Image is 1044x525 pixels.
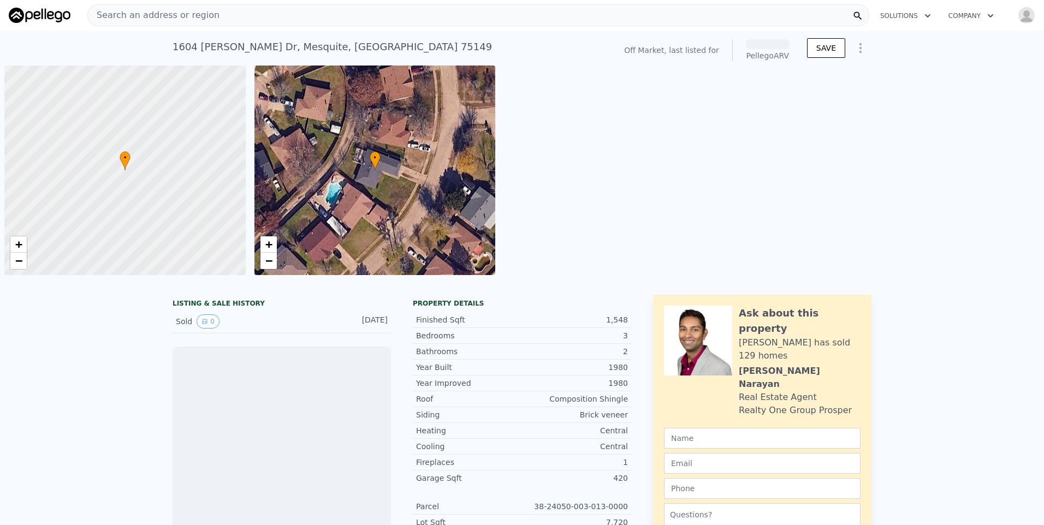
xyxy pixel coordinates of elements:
[416,346,522,357] div: Bathrooms
[739,306,861,336] div: Ask about this property
[416,314,522,325] div: Finished Sqft
[176,314,273,329] div: Sold
[522,441,628,452] div: Central
[522,409,628,420] div: Brick veneer
[260,253,277,269] a: Zoom out
[416,330,522,341] div: Bedrooms
[416,393,522,404] div: Roof
[416,409,522,420] div: Siding
[871,6,940,26] button: Solutions
[739,404,852,417] div: Realty One Group Prosper
[416,378,522,389] div: Year Improved
[197,314,220,329] button: View historical data
[940,6,1003,26] button: Company
[416,473,522,484] div: Garage Sqft
[370,151,381,170] div: •
[9,8,70,23] img: Pellego
[522,457,628,468] div: 1
[416,425,522,436] div: Heating
[416,362,522,373] div: Year Built
[15,237,22,251] span: +
[120,151,130,170] div: •
[522,330,628,341] div: 3
[522,362,628,373] div: 1980
[739,336,861,362] div: [PERSON_NAME] has sold 129 homes
[416,457,522,468] div: Fireplaces
[10,253,27,269] a: Zoom out
[522,314,628,325] div: 1,548
[173,299,391,310] div: LISTING & SALE HISTORY
[173,39,492,55] div: 1604 [PERSON_NAME] Dr , Mesquite , [GEOGRAPHIC_DATA] 75149
[1018,7,1035,24] img: avatar
[522,378,628,389] div: 1980
[739,391,817,404] div: Real Estate Agent
[746,50,790,61] div: Pellego ARV
[522,501,628,512] div: 38-24050-003-013-0000
[265,254,272,267] span: −
[739,365,861,391] div: [PERSON_NAME] Narayan
[370,153,381,163] span: •
[339,314,388,329] div: [DATE]
[265,237,272,251] span: +
[807,38,845,58] button: SAVE
[120,153,130,163] span: •
[416,501,522,512] div: Parcel
[260,236,277,253] a: Zoom in
[413,299,631,308] div: Property details
[850,37,871,59] button: Show Options
[522,393,628,404] div: Composition Shingle
[664,453,861,474] input: Email
[664,478,861,499] input: Phone
[522,473,628,484] div: 420
[15,254,22,267] span: −
[522,346,628,357] div: 2
[88,9,220,22] span: Search an address or region
[416,441,522,452] div: Cooling
[522,425,628,436] div: Central
[10,236,27,253] a: Zoom in
[664,428,861,449] input: Name
[624,45,719,56] div: Off Market, last listed for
